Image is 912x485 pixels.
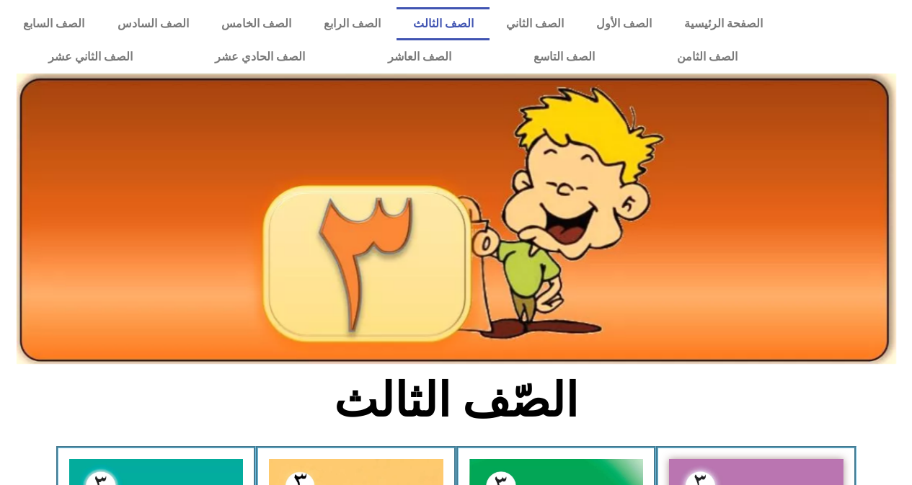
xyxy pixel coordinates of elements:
a: الصف الخامس [205,7,307,40]
a: الصف الثالث [397,7,490,40]
h2: الصّف الثالث [218,373,694,429]
a: الصف الحادي عشر [174,40,346,74]
a: الصفحة الرئيسية [668,7,779,40]
a: الصف الأول [580,7,668,40]
a: الصف الثامن [636,40,779,74]
a: الصف العاشر [347,40,492,74]
a: الصف السابع [7,7,101,40]
a: الصف التاسع [492,40,636,74]
a: الصف الثاني عشر [7,40,174,74]
a: الصف الرابع [307,7,397,40]
a: الصف السادس [101,7,205,40]
a: الصف الثاني [490,7,580,40]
